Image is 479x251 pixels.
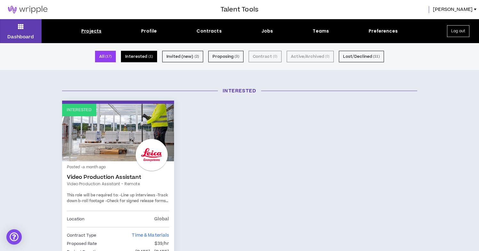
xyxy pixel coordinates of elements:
button: All (17) [95,51,116,62]
span: -Track down b-roll footage [67,193,168,204]
button: Active/Archived (0) [287,51,334,62]
small: ( 11 ) [373,54,380,59]
span: Time & Materials [132,232,169,239]
a: Interested [62,104,174,161]
div: Open Intercom Messenger [6,229,22,245]
span: -Keep projects up to date in Wrike. [67,198,169,209]
button: Invited (new) (2) [162,51,203,62]
button: Interested (1) [121,51,157,62]
small: ( 3 ) [235,54,239,59]
p: $39/hr [155,240,169,247]
span: -Check for signed release forms [105,198,168,204]
span: [PERSON_NAME] [433,6,473,13]
p: Location [67,216,85,223]
div: Teams [313,28,329,34]
div: Contracts [196,28,221,34]
button: Log out [447,25,469,37]
button: Lost/Declined (11) [339,51,384,62]
a: Video Production Assistant - Remote [67,181,169,187]
small: ( 0 ) [273,54,277,59]
h3: Talent Tools [220,5,259,14]
h3: Interested [57,87,422,94]
div: Profile [141,28,157,34]
p: Posted - a month ago [67,164,169,170]
p: Dashboard [7,34,34,40]
span: This role will be required to: [67,193,118,198]
small: ( 0 ) [325,54,330,59]
small: ( 2 ) [195,54,199,59]
p: Interested [67,107,92,113]
p: Proposed Rate [67,240,97,247]
div: Jobs [261,28,273,34]
a: Video Production Assistant [67,174,169,180]
button: Proposing (3) [208,51,243,62]
span: -Line up interviews [119,193,155,198]
p: Contract Type [67,232,97,239]
div: Preferences [369,28,398,34]
small: ( 1 ) [148,54,153,59]
small: ( 17 ) [105,54,112,59]
p: Global [154,216,169,223]
button: Contract (0) [249,51,282,62]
